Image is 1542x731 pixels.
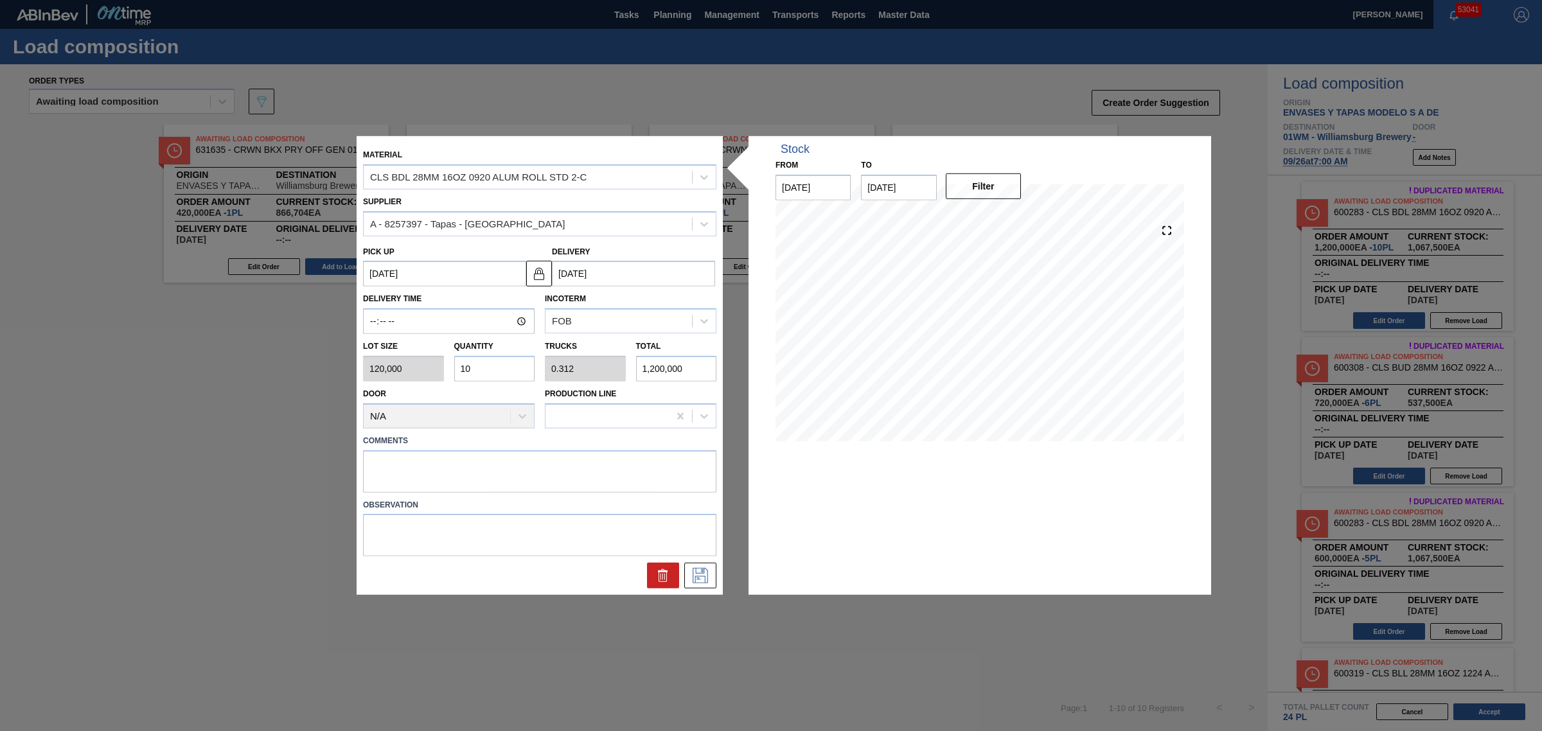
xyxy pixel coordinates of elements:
input: mm/dd/yyyy [775,175,851,200]
button: Filter [946,173,1021,199]
label: From [775,161,798,170]
button: locked [526,260,552,286]
label: Quantity [454,342,493,351]
label: Trucks [545,342,577,351]
label: Delivery Time [363,290,535,308]
div: CLS BDL 28MM 16OZ 0920 ALUM ROLL STD 2-C [370,172,587,182]
div: Stock [781,143,810,156]
div: Delete Suggestion [647,563,679,588]
div: A - 8257397 - Tapas - [GEOGRAPHIC_DATA] [370,218,565,229]
label: Material [363,150,402,159]
label: Lot size [363,337,444,356]
label: Incoterm [545,294,586,303]
label: Production Line [545,389,616,398]
img: locked [531,265,547,281]
div: FOB [552,316,572,327]
label: Supplier [363,197,402,206]
input: mm/dd/yyyy [363,261,526,286]
label: to [861,161,871,170]
label: Pick up [363,247,394,256]
label: Comments [363,432,716,450]
input: mm/dd/yyyy [861,175,936,200]
label: Observation [363,495,716,514]
label: Total [636,342,661,351]
label: Delivery [552,247,590,256]
label: Door [363,389,386,398]
div: Save Suggestion [684,563,716,588]
input: mm/dd/yyyy [552,261,715,286]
